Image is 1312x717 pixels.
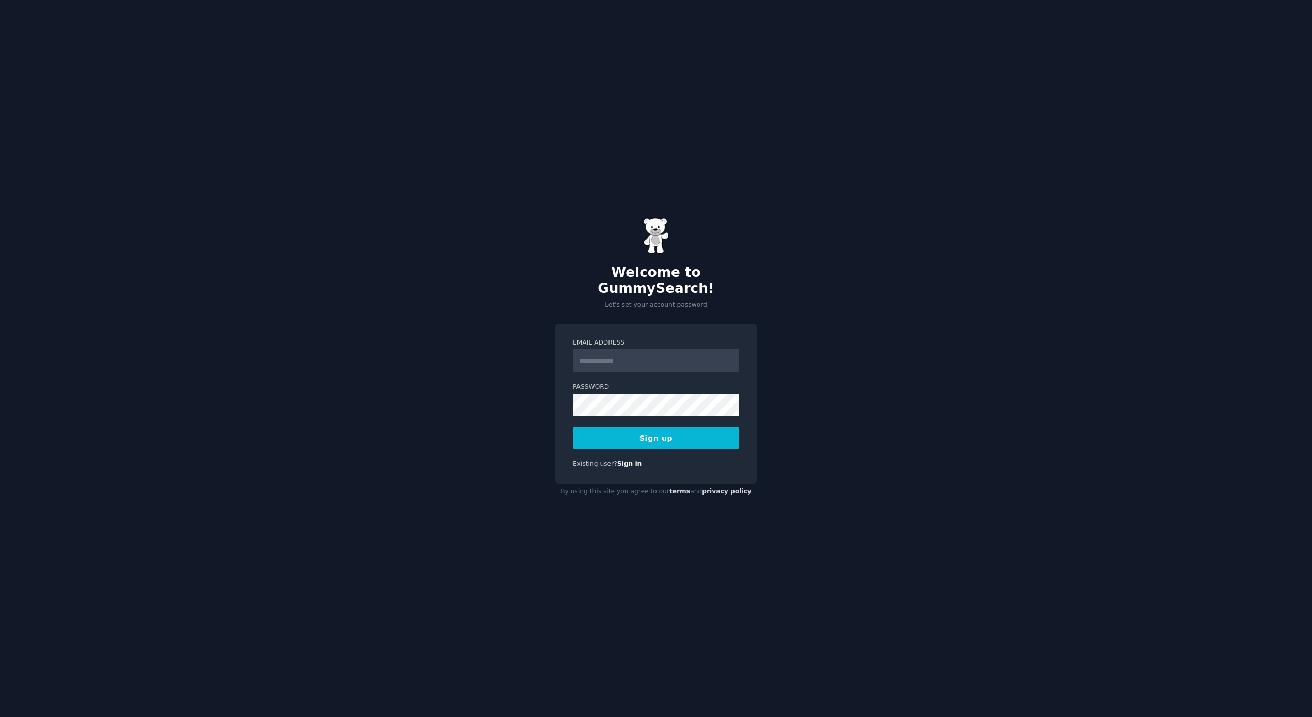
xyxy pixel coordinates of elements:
h2: Welcome to GummySearch! [555,264,757,297]
a: privacy policy [702,488,752,495]
a: Sign in [617,460,642,467]
img: Gummy Bear [643,217,669,254]
label: Email Address [573,338,739,348]
span: Existing user? [573,460,617,467]
a: terms [669,488,690,495]
button: Sign up [573,427,739,449]
label: Password [573,383,739,392]
p: Let's set your account password [555,301,757,310]
div: By using this site you agree to our and [555,484,757,500]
